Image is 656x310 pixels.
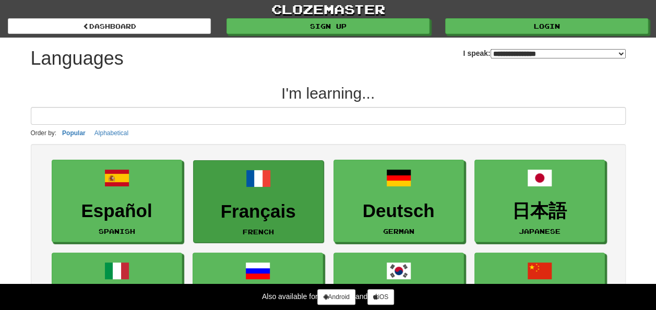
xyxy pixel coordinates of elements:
[31,48,124,69] h1: Languages
[333,160,464,243] a: DeutschGerman
[491,49,626,58] select: I speak:
[31,85,626,102] h2: I'm learning...
[199,201,318,222] h3: Français
[99,228,135,235] small: Spanish
[383,228,414,235] small: German
[445,18,648,34] a: Login
[8,18,211,34] a: dashboard
[243,228,274,235] small: French
[57,201,176,221] h3: Español
[59,127,89,139] button: Popular
[367,289,394,305] a: iOS
[91,127,132,139] button: Alphabetical
[474,160,605,243] a: 日本語Japanese
[31,129,57,137] small: Order by:
[519,228,560,235] small: Japanese
[463,48,625,58] label: I speak:
[317,289,355,305] a: Android
[193,160,324,243] a: FrançaisFrench
[480,201,599,221] h3: 日本語
[226,18,430,34] a: Sign up
[52,160,182,243] a: EspañolSpanish
[339,201,458,221] h3: Deutsch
